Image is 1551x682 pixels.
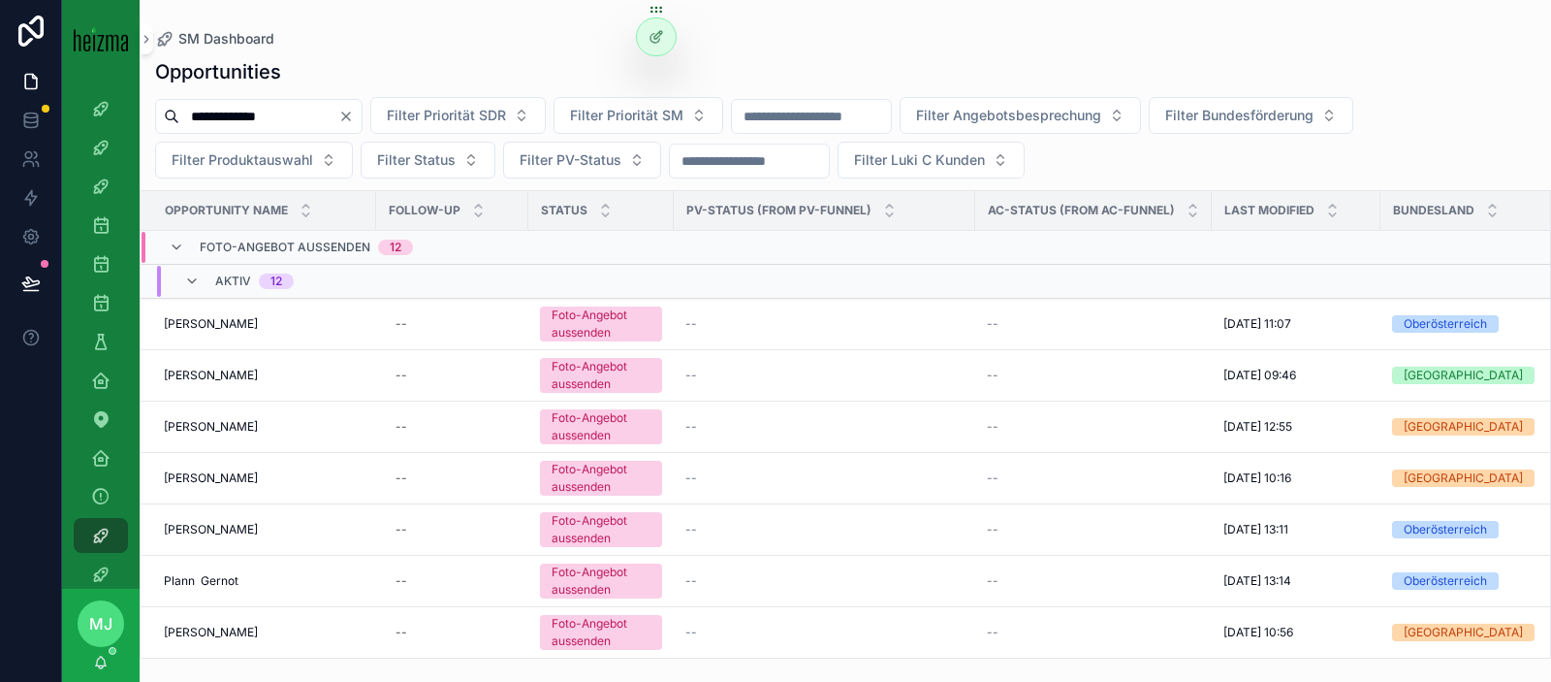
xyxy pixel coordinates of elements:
[1404,572,1487,590] div: Oberösterreich
[1165,106,1314,125] span: Filter Bundesförderung
[540,615,662,650] a: Foto-Angebot aussenden
[164,316,258,332] span: [PERSON_NAME]
[388,309,517,340] a: --
[916,106,1101,125] span: Filter Angebotsbesprechung
[361,142,495,179] button: Select Button
[1404,521,1487,538] div: Oberösterreich
[685,573,964,589] a: --
[1224,203,1314,218] span: Last Modified
[388,411,517,442] a: --
[987,471,998,486] span: --
[1223,419,1369,435] a: [DATE] 12:55
[987,522,1200,537] a: --
[396,522,407,537] div: --
[552,564,650,599] div: Foto-Angebot aussenden
[164,522,364,537] a: [PERSON_NAME]
[685,368,697,383] span: --
[987,522,998,537] span: --
[1404,367,1523,384] div: [GEOGRAPHIC_DATA]
[388,463,517,494] a: --
[685,573,697,589] span: --
[1404,315,1487,333] div: Oberösterreich
[178,29,274,49] span: SM Dashboard
[685,316,964,332] a: --
[685,471,964,486] a: --
[1149,97,1353,134] button: Select Button
[1404,470,1523,487] div: [GEOGRAPHIC_DATA]
[164,368,364,383] a: [PERSON_NAME]
[164,368,258,383] span: [PERSON_NAME]
[164,471,364,486] a: [PERSON_NAME]
[1223,419,1292,435] span: [DATE] 12:55
[552,307,650,341] div: Foto-Angebot aussenden
[1223,522,1288,537] span: [DATE] 13:11
[540,564,662,599] a: Foto-Angebot aussenden
[540,512,662,547] a: Foto-Angebot aussenden
[685,316,697,332] span: --
[74,26,128,51] img: App logo
[987,316,998,332] span: --
[388,617,517,648] a: --
[503,142,661,179] button: Select Button
[164,522,258,537] span: [PERSON_NAME]
[396,419,407,435] div: --
[552,615,650,650] div: Foto-Angebot aussenden
[155,142,353,179] button: Select Button
[1223,471,1369,486] a: [DATE] 10:16
[338,109,362,124] button: Clear
[164,419,364,435] a: [PERSON_NAME]
[388,514,517,545] a: --
[164,625,258,640] span: [PERSON_NAME]
[685,419,697,435] span: --
[164,573,364,589] a: Plann Gernot
[200,240,370,255] span: Foto-Angebot aussenden
[387,106,506,125] span: Filter Priorität SDR
[270,274,282,289] div: 12
[164,573,238,589] span: Plann Gernot
[685,419,964,435] a: --
[1223,573,1369,589] a: [DATE] 13:14
[388,566,517,597] a: --
[570,106,683,125] span: Filter Priorität SM
[987,419,1200,435] a: --
[987,419,998,435] span: --
[1223,316,1369,332] a: [DATE] 11:07
[1223,522,1369,537] a: [DATE] 13:11
[165,203,288,218] span: Opportunity Name
[396,316,407,332] div: --
[540,409,662,444] a: Foto-Angebot aussenden
[685,625,964,640] a: --
[396,625,407,640] div: --
[396,573,407,589] div: --
[987,316,1200,332] a: --
[685,368,964,383] a: --
[62,78,140,589] div: scrollable content
[554,97,723,134] button: Select Button
[164,625,364,640] a: [PERSON_NAME]
[987,573,998,589] span: --
[541,203,587,218] span: Status
[89,612,112,635] span: MJ
[685,625,697,640] span: --
[377,150,456,170] span: Filter Status
[552,461,650,496] div: Foto-Angebot aussenden
[164,419,258,435] span: [PERSON_NAME]
[1393,203,1474,218] span: Bundesland
[900,97,1141,134] button: Select Button
[552,409,650,444] div: Foto-Angebot aussenden
[987,625,1200,640] a: --
[987,573,1200,589] a: --
[685,522,697,537] span: --
[1223,625,1293,640] span: [DATE] 10:56
[389,203,460,218] span: Follow-up
[987,471,1200,486] a: --
[685,522,964,537] a: --
[1223,573,1291,589] span: [DATE] 13:14
[1223,316,1291,332] span: [DATE] 11:07
[215,274,251,289] span: Aktiv
[988,203,1175,218] span: AC-Status (from AC-Funnel)
[396,368,407,383] div: --
[987,625,998,640] span: --
[164,316,364,332] a: [PERSON_NAME]
[838,142,1025,179] button: Select Button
